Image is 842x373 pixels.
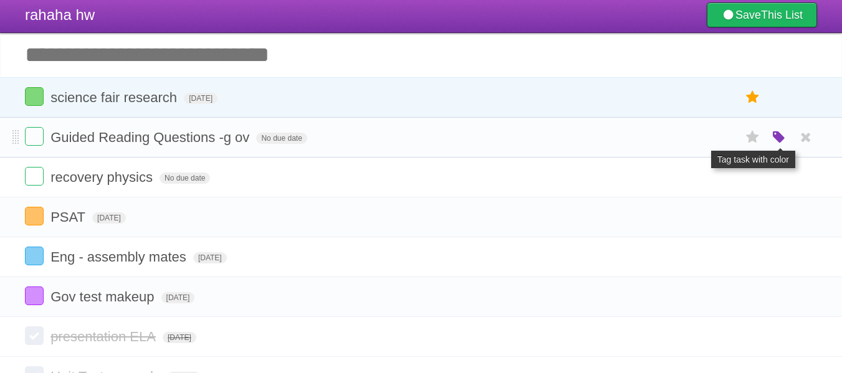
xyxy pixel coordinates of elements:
span: [DATE] [92,212,126,224]
label: Done [25,247,44,265]
span: recovery physics [50,169,156,185]
label: Star task [741,87,765,108]
label: Done [25,167,44,186]
label: Done [25,326,44,345]
a: SaveThis List [707,2,817,27]
label: Done [25,207,44,225]
span: [DATE] [193,252,227,263]
span: Guided Reading Questions -g ov [50,130,252,145]
span: science fair research [50,90,180,105]
span: PSAT [50,209,89,225]
label: Done [25,127,44,146]
span: presentation ELA [50,329,159,344]
b: This List [761,9,803,21]
label: Done [25,286,44,305]
span: No due date [160,172,210,184]
span: rahaha hw [25,6,95,23]
span: [DATE] [184,93,218,104]
span: [DATE] [161,292,195,303]
span: Gov test makeup [50,289,157,305]
label: Star task [741,127,765,148]
span: No due date [256,133,307,144]
span: Eng - assembly mates [50,249,189,265]
label: Done [25,87,44,106]
span: [DATE] [163,332,196,343]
